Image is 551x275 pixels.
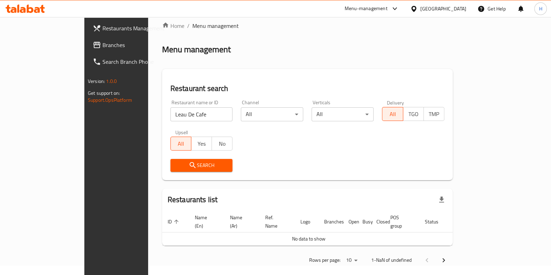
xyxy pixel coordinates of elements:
span: 1.0.0 [106,77,117,86]
h2: Menu management [162,44,231,55]
span: POS group [390,213,411,230]
p: 1-NaN of undefined [371,256,412,265]
nav: breadcrumb [162,22,453,30]
span: No data to show [292,234,326,243]
a: Support.OpsPlatform [88,96,132,105]
a: Branches [87,37,176,53]
button: TGO [403,107,424,121]
a: Restaurants Management [87,20,176,37]
span: Get support on: [88,89,120,98]
button: No [212,137,232,151]
th: Logo [295,211,319,232]
span: Search Branch Phone [102,58,171,66]
span: No [215,139,230,149]
button: Search [170,159,233,172]
li: / [187,22,190,30]
div: Rows per page: [343,255,360,266]
h2: Restaurant search [170,83,444,94]
table: enhanced table [162,211,480,246]
button: All [382,107,403,121]
span: All [174,139,189,149]
span: Branches [102,41,171,49]
input: Search for restaurant name or ID.. [170,107,233,121]
h2: Restaurants list [168,194,217,205]
label: Delivery [387,100,404,105]
div: All [312,107,374,121]
th: Closed [371,211,385,232]
p: Rows per page: [309,256,340,265]
span: H [539,5,542,13]
th: Busy [357,211,371,232]
label: Upsell [175,130,188,135]
button: TMP [423,107,444,121]
span: Ref. Name [265,213,286,230]
span: TGO [406,109,421,119]
span: All [385,109,400,119]
span: Version: [88,77,105,86]
span: Search [176,161,227,170]
span: Name (En) [195,213,216,230]
span: Menu management [192,22,239,30]
span: Status [425,217,447,226]
button: All [170,137,191,151]
span: Name (Ar) [230,213,251,230]
div: Menu-management [345,5,388,13]
div: Export file [433,191,450,208]
span: Restaurants Management [102,24,171,32]
span: Yes [194,139,209,149]
div: [GEOGRAPHIC_DATA] [420,5,466,13]
th: Branches [319,211,343,232]
span: ID [168,217,181,226]
div: All [241,107,303,121]
a: Search Branch Phone [87,53,176,70]
span: TMP [427,109,442,119]
button: Next page [435,252,452,269]
th: Open [343,211,357,232]
button: Yes [191,137,212,151]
